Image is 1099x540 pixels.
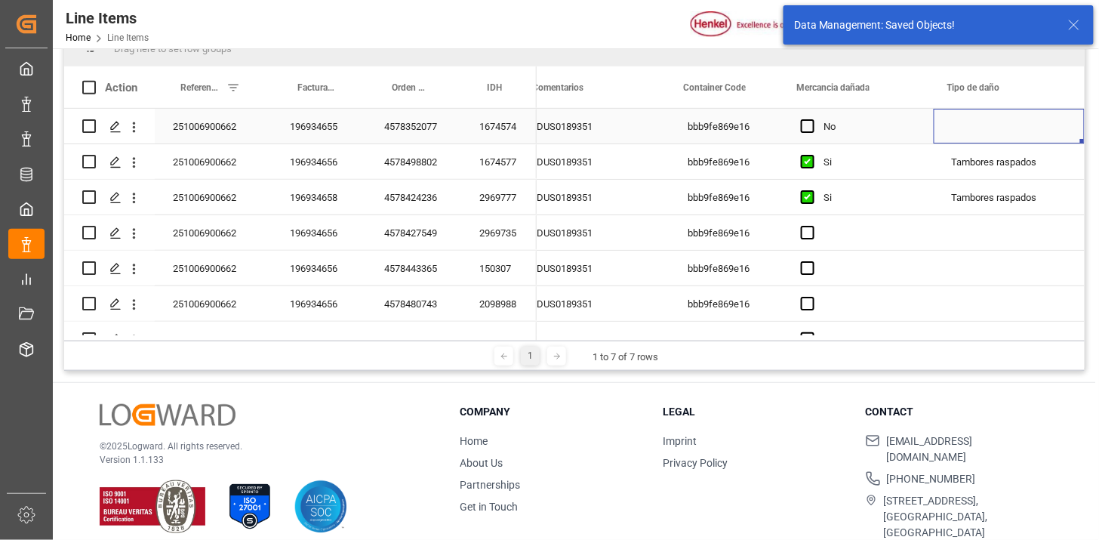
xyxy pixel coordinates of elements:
[366,144,461,179] div: 4578498802
[366,322,461,356] div: 4578462189
[155,144,272,179] div: 251006900662
[460,501,519,513] a: Get in Touch
[670,322,783,356] div: bbb9fe869e16
[114,43,232,54] span: Drag here to set row groups
[64,322,537,357] div: Press SPACE to select this row.
[66,7,149,29] div: Line Items
[366,180,461,214] div: 4578424236
[272,180,366,214] div: 196934658
[461,109,537,143] div: 1674574
[460,457,503,469] a: About Us
[532,82,583,93] span: Comentarios
[223,480,276,533] img: ISO 27001 Certification
[461,215,537,250] div: 2969735
[155,109,272,143] div: 251006900662
[461,322,537,356] div: 1698814
[461,251,537,285] div: 150307
[952,181,1067,215] div: Tambores raspados
[519,180,670,214] div: DUS0189351
[663,457,728,469] a: Privacy Policy
[519,144,670,179] div: DUS0189351
[887,471,976,487] span: [PHONE_NUMBER]
[294,480,347,533] img: AICPA SOC
[663,435,697,447] a: Imprint
[823,181,916,215] div: Si
[155,251,272,285] div: 251006900662
[64,109,537,144] div: Press SPACE to select this row.
[487,82,502,93] span: IDH
[64,180,537,215] div: Press SPACE to select this row.
[519,109,670,143] div: DUS0189351
[64,286,537,322] div: Press SPACE to select this row.
[952,145,1067,180] div: Tambores raspados
[521,347,540,366] div: 1
[670,180,783,214] div: bbb9fe869e16
[272,251,366,285] div: 196934656
[180,82,220,93] span: Referencia Leschaco (impo)
[683,82,746,93] span: Container Code
[823,110,916,144] div: No
[155,215,272,250] div: 251006900662
[947,82,1000,93] span: Tipo de daño
[100,480,205,533] img: ISO 9001 & ISO 14001 Certification
[593,350,658,365] div: 1 to 7 of 7 rows
[519,322,670,356] div: DUS0189351
[460,404,644,420] h3: Company
[670,251,783,285] div: bbb9fe869e16
[155,286,272,321] div: 251006900662
[519,286,670,321] div: DUS0189351
[272,215,366,250] div: 196934656
[64,144,537,180] div: Press SPACE to select this row.
[670,286,783,321] div: bbb9fe869e16
[100,453,423,467] p: Version 1.1.133
[886,434,1049,465] span: [EMAIL_ADDRESS][DOMAIN_NAME]
[155,180,272,214] div: 251006900662
[663,404,846,420] h3: Legal
[100,404,235,426] img: Logward Logo
[461,286,537,321] div: 2098988
[64,251,537,286] div: Press SPACE to select this row.
[796,82,870,93] span: Mercancia dañada
[794,17,1054,33] div: Data Management: Saved Objects!
[366,251,461,285] div: 4578443365
[823,145,916,180] div: Si
[691,11,817,38] img: Henkel%20logo.jpg_1689854090.jpg
[866,404,1049,420] h3: Contact
[297,82,334,93] span: Factura Comercial
[64,215,537,251] div: Press SPACE to select this row.
[392,82,429,93] span: Orden de Compra
[670,215,783,250] div: bbb9fe869e16
[66,32,91,43] a: Home
[366,109,461,143] div: 4578352077
[155,322,272,356] div: 251006900662
[272,322,366,356] div: 196934657
[460,435,488,447] a: Home
[272,144,366,179] div: 196934656
[670,144,783,179] div: bbb9fe869e16
[100,440,423,453] p: © 2025 Logward. All rights reserved.
[670,109,783,143] div: bbb9fe869e16
[460,479,521,491] a: Partnerships
[519,215,670,250] div: DUS0189351
[272,286,366,321] div: 196934656
[461,144,537,179] div: 1674577
[272,109,366,143] div: 196934655
[366,286,461,321] div: 4578480743
[461,180,537,214] div: 2969777
[519,251,670,285] div: DUS0189351
[366,215,461,250] div: 4578427549
[105,81,137,94] div: Action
